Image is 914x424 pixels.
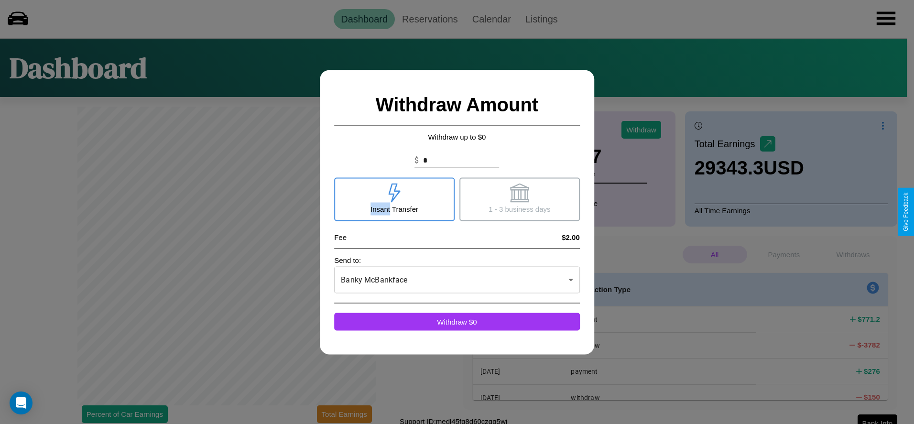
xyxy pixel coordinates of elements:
[334,84,580,125] h2: Withdraw Amount
[562,233,580,241] h4: $2.00
[334,253,580,266] p: Send to:
[10,391,33,414] div: Open Intercom Messenger
[903,193,909,231] div: Give Feedback
[334,266,580,293] div: Banky McBankface
[334,130,580,143] p: Withdraw up to $ 0
[414,154,419,166] p: $
[334,230,347,243] p: Fee
[334,313,580,330] button: Withdraw $0
[370,202,418,215] p: Insant Transfer
[489,202,550,215] p: 1 - 3 business days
